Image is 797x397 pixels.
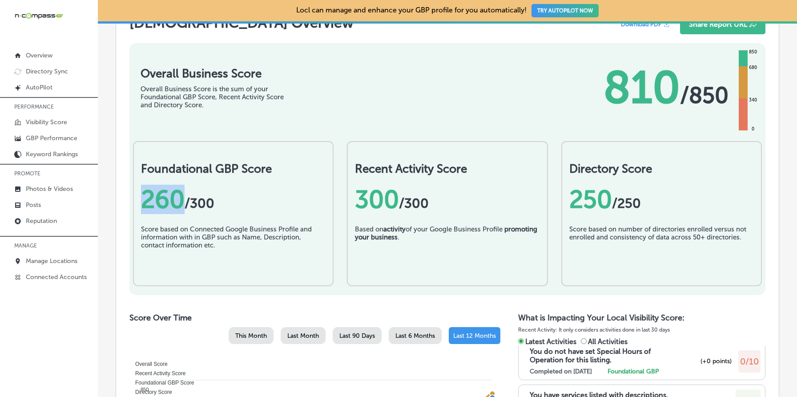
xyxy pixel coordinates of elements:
p: Overview [26,52,52,59]
span: Download PDF [621,21,661,28]
span: Latest Activities [525,337,576,346]
h2: Score Over Time [129,313,500,323]
span: 0/10 [740,356,759,367]
span: Directory Score [129,389,172,395]
div: 850 [747,49,759,56]
div: 260 [141,185,326,214]
span: / 300 [185,195,214,211]
span: (+0 points) [700,357,732,365]
h2: Directory Score [569,162,754,176]
div: Based on of your Google Business Profile . [355,225,539,270]
button: TRY AUTOPILOT NOW [531,4,599,17]
input: Latest Activities [518,338,524,344]
span: /250 [612,195,641,211]
h1: Overall Business Score [141,67,296,81]
p: AutoPilot [26,84,52,91]
p: Photos & Videos [26,185,73,193]
div: 250 [569,185,754,214]
label: Completed on [DATE] [530,368,592,375]
p: Posts [26,201,41,209]
span: Foundational GBP Score [129,380,194,386]
p: GBP Performance [26,134,77,142]
span: Recent Activity Score [129,370,185,377]
label: Foundational GBP [608,368,659,375]
span: Last Month [287,332,319,340]
div: 680 [747,64,759,71]
button: Share Report URL [680,14,765,34]
div: 0 [750,126,756,133]
h2: Recent Activity Score [355,162,539,176]
p: Reputation [26,217,57,225]
span: /300 [399,195,429,211]
p: Manage Locations [26,257,77,265]
span: Last 90 Days [339,332,375,340]
p: Recent Activity: It only considers activities done in last 30 days [518,325,765,335]
img: 660ab0bf-5cc7-4cb8-ba1c-48b5ae0f18e60NCTV_CLogo_TV_Black_-500x88.png [14,12,63,20]
span: 810 [604,61,680,114]
tspan: 850 [141,387,149,392]
h2: What is Impacting Your Local Visibility Score: [518,313,765,323]
h2: Foundational GBP Score [141,162,326,176]
span: All Activities [588,337,628,346]
div: 340 [747,97,759,104]
p: Keyword Rankings [26,150,78,158]
span: / 850 [680,82,729,109]
p: Visibility Score [26,118,67,126]
p: You do not have set Special Hours of Operation for this listing. [530,347,680,364]
div: 300 [355,185,539,214]
p: Directory Sync [26,68,68,75]
div: Overall Business Score is the sum of your Foundational GBP Score, Recent Activity Score and Direc... [141,85,296,109]
span: Last 6 Months [395,332,435,340]
span: This Month [235,332,267,340]
div: Score based on number of directories enrolled versus not enrolled and consistency of data across ... [569,225,754,270]
input: All Activities [581,338,587,344]
span: Last 12 Months [453,332,496,340]
b: activity [383,225,406,233]
span: Overall Score [129,361,168,367]
b: promoting your business [355,225,537,241]
p: Connected Accounts [26,273,87,281]
h1: [DEMOGRAPHIC_DATA] Overview [129,14,354,39]
div: Score based on Connected Google Business Profile and information with in GBP such as Name, Descri... [141,225,326,270]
